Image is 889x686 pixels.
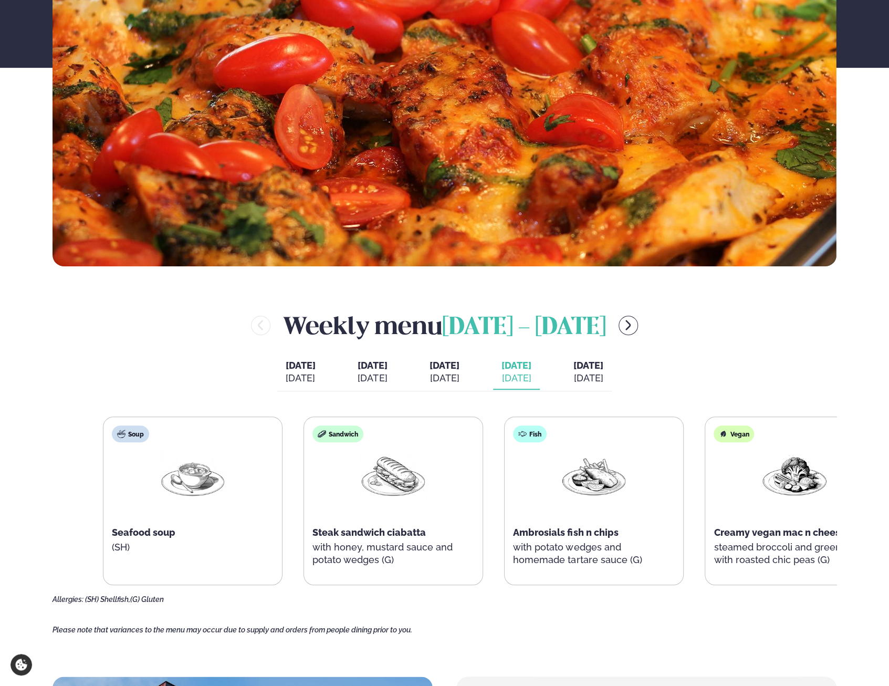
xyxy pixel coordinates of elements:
[159,451,226,500] img: Soup.png
[442,316,606,339] span: [DATE] - [DATE]
[112,527,175,538] span: Seafood soup
[619,316,638,335] button: menu-btn-right
[130,595,164,604] span: (G) Gluten
[358,359,388,372] span: [DATE]
[358,372,388,384] div: [DATE]
[573,360,603,371] span: [DATE]
[421,355,468,390] button: [DATE] [DATE]
[112,425,149,442] div: Soup
[251,316,270,335] button: menu-btn-left
[360,451,427,500] img: Panini.png
[277,355,324,390] button: [DATE] [DATE]
[85,595,130,604] span: (SH) Shellfish,
[714,541,875,566] p: steamed broccoli and green beans with roasted chic peas (G)
[318,430,326,438] img: sandwich-new-16px.svg
[11,654,32,675] a: Cookie settings
[761,451,828,500] img: Vegan.png
[312,541,474,566] p: with honey, mustard sauce and potato wedges (G)
[518,430,527,438] img: fish.svg
[714,527,848,538] span: Creamy vegan mac n cheese,
[719,430,727,438] img: Vegan.svg
[312,425,363,442] div: Sandwich
[286,360,316,371] span: [DATE]
[493,355,540,390] button: [DATE] [DATE]
[513,425,547,442] div: Fish
[513,541,675,566] p: with potato wedges and homemade tartare sauce (G)
[312,527,426,538] span: Steak sandwich ciabatta
[430,372,459,384] div: [DATE]
[283,308,606,342] h2: Weekly menu
[560,451,627,500] img: Fish-Chips.png
[714,425,754,442] div: Vegan
[430,360,459,371] span: [DATE]
[349,355,396,390] button: [DATE] [DATE]
[286,372,316,384] div: [DATE]
[112,541,274,554] p: (SH)
[53,595,83,604] span: Allergies:
[501,360,531,371] span: [DATE]
[565,355,612,390] button: [DATE] [DATE]
[53,626,412,634] span: Please note that variances to the menu may occur due to supply and orders from people dining prio...
[501,372,531,384] div: [DATE]
[573,372,603,384] div: [DATE]
[513,527,618,538] span: Ambrosials fish n chips
[117,430,125,438] img: soup.svg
